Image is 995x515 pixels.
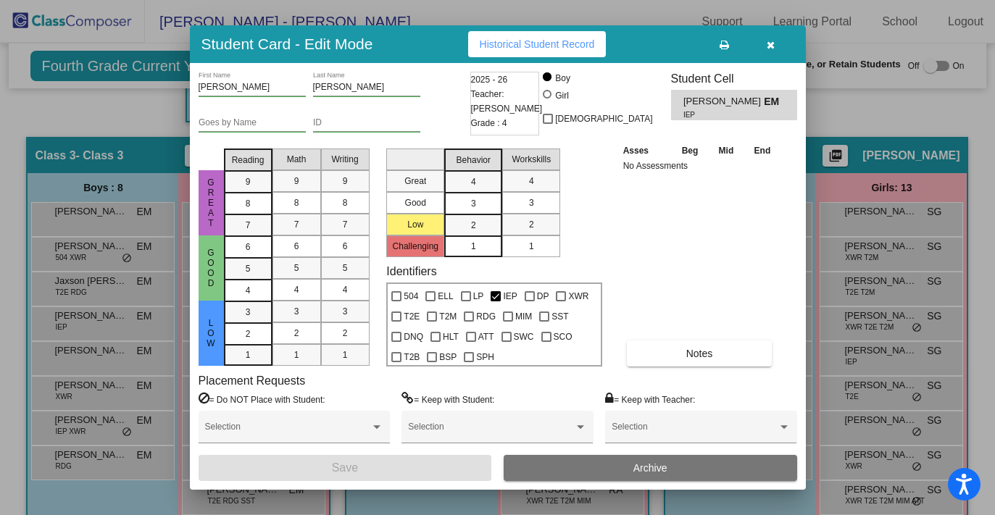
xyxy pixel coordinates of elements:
span: 5 [343,261,348,275]
span: Reading [232,154,265,167]
span: 3 [294,305,299,318]
span: Math [287,153,307,166]
span: 1 [246,348,251,361]
span: 1 [471,240,476,253]
span: 8 [343,196,348,209]
div: Girl [554,89,569,102]
span: 3 [343,305,348,318]
span: 9 [343,175,348,188]
span: Writing [331,153,358,166]
span: ELL [438,288,453,305]
span: 2 [471,219,476,232]
span: XWR [568,288,588,305]
span: 4 [529,175,534,188]
span: MIM [515,308,532,325]
th: Mid [709,143,744,159]
th: Asses [620,143,672,159]
label: Placement Requests [199,374,306,388]
span: T2B [404,348,420,366]
span: 2 [246,327,251,340]
span: Archive [633,462,667,474]
input: goes by name [199,118,306,128]
span: 2 [294,327,299,340]
h3: Student Card - Edit Mode [201,35,373,53]
span: T2M [439,308,457,325]
span: 4 [471,175,476,188]
span: DP [537,288,549,305]
label: = Keep with Teacher: [605,392,695,406]
span: 8 [294,196,299,209]
div: Boy [554,72,570,85]
span: 1 [294,348,299,361]
span: Grade : 4 [471,116,507,130]
span: BSP [439,348,457,366]
span: 1 [343,348,348,361]
button: Save [199,455,492,481]
span: [DEMOGRAPHIC_DATA] [555,110,652,127]
span: 2 [343,327,348,340]
td: No Assessments [620,159,781,173]
span: 4 [294,283,299,296]
span: 8 [246,197,251,210]
span: EM [764,94,784,109]
label: = Keep with Student: [401,392,494,406]
span: Historical Student Record [480,38,595,50]
span: SPH [476,348,494,366]
span: T2E [404,308,420,325]
span: 3 [529,196,534,209]
span: 5 [294,261,299,275]
span: Behavior [457,154,491,167]
span: HLT [443,328,459,346]
span: 7 [294,218,299,231]
span: SCO [554,328,573,346]
span: Teacher: [PERSON_NAME] [471,87,543,116]
span: 6 [246,240,251,254]
button: Historical Student Record [468,31,607,57]
span: 5 [246,262,251,275]
span: SST [551,308,568,325]
span: Notes [686,348,713,359]
span: RDG [476,308,496,325]
span: 504 [404,288,418,305]
label: = Do NOT Place with Student: [199,392,325,406]
span: 4 [343,283,348,296]
span: 6 [343,240,348,253]
span: ATT [478,328,494,346]
span: 3 [246,306,251,319]
span: Workskills [512,153,551,166]
span: LP [473,288,484,305]
button: Notes [627,340,773,367]
span: Good [204,248,217,288]
span: 4 [246,284,251,297]
span: Great [204,177,217,228]
span: SWC [514,328,534,346]
span: 1 [529,240,534,253]
th: End [744,143,781,159]
th: Beg [671,143,709,159]
span: 3 [471,197,476,210]
h3: Student Cell [671,72,797,85]
span: 9 [246,175,251,188]
span: IEP [503,288,517,305]
label: Identifiers [386,264,436,278]
span: 2 [529,218,534,231]
span: 2025 - 26 [471,72,508,87]
span: 9 [294,175,299,188]
span: Save [332,461,358,474]
span: DNQ [404,328,423,346]
button: Archive [504,455,797,481]
span: 7 [246,219,251,232]
span: IEP [683,109,754,120]
span: [PERSON_NAME] [683,94,764,109]
span: 7 [343,218,348,231]
span: Low [204,318,217,348]
span: 6 [294,240,299,253]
